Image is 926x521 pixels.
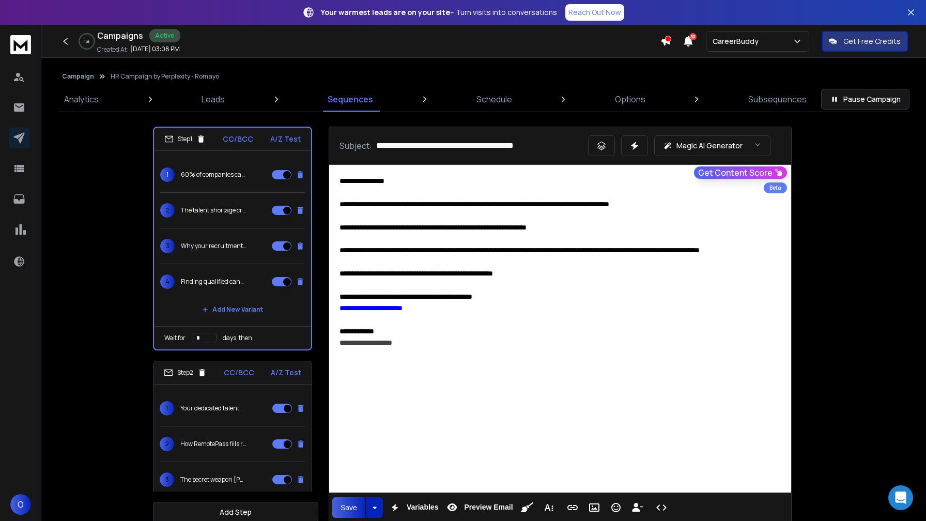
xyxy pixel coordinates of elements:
[223,334,252,342] p: days, then
[606,497,626,518] button: Emoticons
[339,140,372,152] p: Subject:
[160,203,175,218] span: 2
[181,206,247,214] p: The talent shortage crisis hitting businesses
[321,87,379,112] a: Sequences
[130,45,180,53] p: [DATE] 03:08 PM
[181,278,247,286] p: Finding qualified candidates in 4-6 months? There's a better way
[689,33,697,40] span: 50
[160,401,174,416] span: 1
[609,87,652,112] a: Options
[58,87,105,112] a: Analytics
[181,171,247,179] p: 60% of companies can't find qualified talent
[10,494,31,515] button: O
[97,29,143,42] h1: Campaigns
[164,334,186,342] p: Wait for
[565,4,624,21] a: Reach Out Now
[180,476,246,484] p: The secret weapon [PERSON_NAME] uses for recruitment
[270,134,301,144] p: A/Z Test
[180,440,246,448] p: How RemotePass fills roles 70% faster
[149,29,180,42] div: Active
[111,72,219,81] p: HR Campaign by Perplexity - Romayo
[321,7,450,17] strong: Your warmest leads are on your site
[843,36,901,47] p: Get Free Credits
[539,497,559,518] button: More Text
[748,93,807,105] p: Subsequences
[517,497,537,518] button: Clean HTML
[470,87,518,112] a: Schedule
[164,134,206,144] div: Step 1
[195,87,231,112] a: Leads
[224,367,254,378] p: CC/BCC
[321,7,557,18] p: – Turn visits into conversations
[160,239,175,253] span: 3
[164,368,207,377] div: Step 2
[328,93,373,105] p: Sequences
[742,87,813,112] a: Subsequences
[160,167,175,182] span: 1
[405,503,441,512] span: Variables
[64,93,99,105] p: Analytics
[568,7,621,18] p: Reach Out Now
[97,45,128,54] p: Created At:
[202,93,225,105] p: Leads
[10,35,31,54] img: logo
[476,93,512,105] p: Schedule
[385,497,441,518] button: Variables
[584,497,604,518] button: Insert Image (⌘P)
[694,166,787,179] button: Get Content Score
[822,31,908,52] button: Get Free Credits
[563,497,582,518] button: Insert Link (⌘K)
[713,36,763,47] p: CareerBuddy
[821,89,909,110] button: Pause Campaign
[62,72,94,81] button: Campaign
[332,497,365,518] button: Save
[628,497,647,518] button: Insert Unsubscribe Link
[888,485,913,510] div: Open Intercom Messenger
[160,472,174,487] span: 3
[153,127,312,350] li: Step1CC/BCCA/Z Test160% of companies can't find qualified talent2The talent shortage crisis hitti...
[442,497,515,518] button: Preview Email
[194,299,271,320] button: Add New Variant
[615,93,645,105] p: Options
[462,503,515,512] span: Preview Email
[654,135,770,156] button: Magic AI Generator
[160,437,174,451] span: 2
[180,404,246,412] p: Your dedicated talent partner is waiting
[271,367,301,378] p: A/Z Test
[181,242,247,250] p: Why your recruitment costs are 15% of HR budget
[160,274,175,289] span: 4
[676,141,743,151] p: Magic AI Generator
[764,182,787,193] div: Beta
[652,497,671,518] button: Code View
[84,38,89,44] p: 1 %
[223,134,253,144] p: CC/BCC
